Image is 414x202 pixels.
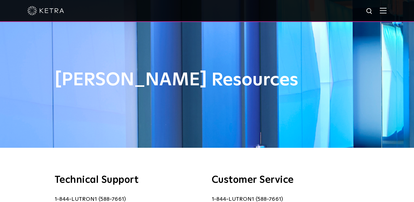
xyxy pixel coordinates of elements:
[55,175,203,185] h3: Technical Support
[212,175,360,185] h3: Customer Service
[27,6,64,15] img: ketra-logo-2019-white
[366,8,373,15] img: search icon
[55,70,360,90] h1: [PERSON_NAME] Resources
[380,8,387,13] img: Hamburger%20Nav.svg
